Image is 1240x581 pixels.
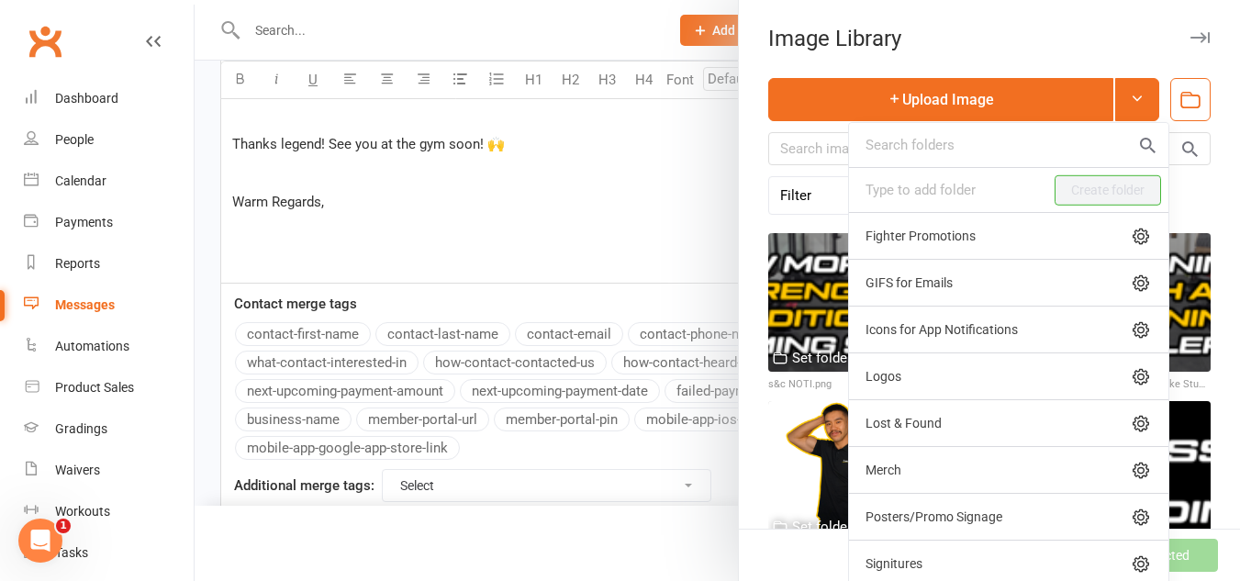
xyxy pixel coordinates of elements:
[315,433,344,463] button: Send a message…
[768,132,1211,165] input: Search images
[56,519,71,533] span: 1
[43,206,338,240] li: Custom branding options with your logo and business name
[43,266,338,300] li: Workout tracking allows members to log progress and set goals
[768,233,907,372] img: s&c NOTI.png
[43,245,338,263] li: Available on both iOS and Android
[29,309,338,381] div: The app streamlines member management while providing a professional, branded experience that str...
[16,402,352,433] textarea: Message…
[24,119,194,161] a: People
[24,326,194,367] a: Automations
[866,229,1133,243] div: Fighter Promotions
[24,367,194,408] a: Product Sales
[55,463,100,477] div: Waivers
[12,7,47,42] button: go back
[43,75,338,93] li: Book classes from multiple accounts
[89,23,229,41] p: The team can also help
[24,243,194,285] a: Reports
[55,297,115,312] div: Messages
[768,78,1113,121] button: Upload Image
[768,401,907,540] img: pose- kevin.png
[24,78,194,119] a: Dashboard
[15,395,156,435] div: Was that helpful?
[866,416,1133,430] div: Lost & Found
[768,376,907,393] div: s&c NOTI.png
[55,504,110,519] div: Workouts
[792,347,852,369] div: Set folder
[866,369,1133,384] div: Logos
[866,275,1133,290] div: GIFS for Emails
[43,96,338,130] li: Manage payments and check-ins separately or as a group
[24,532,194,574] a: Tasks
[55,215,113,229] div: Payments
[55,91,118,106] div: Dashboard
[866,556,1133,571] div: Signitures
[55,421,107,436] div: Gradings
[28,441,43,455] button: Emoji picker
[15,395,352,475] div: Toby says…
[87,441,102,455] button: Upload attachment
[55,339,129,353] div: Automations
[55,256,100,271] div: Reports
[22,18,68,64] a: Clubworx
[24,450,194,491] a: Waivers
[24,491,194,532] a: Workouts
[849,123,1168,167] input: Search folders
[58,441,73,455] button: Gif picker
[43,167,338,201] li: Automated billing process saves time and reduces errors
[866,322,1133,337] div: Icons for App Notifications
[43,36,338,70] li: One account with separate logins for family members
[24,408,194,450] a: Gradings
[89,9,208,23] h1: [PERSON_NAME]
[18,519,62,563] iframe: Intercom live chat
[55,545,88,560] div: Tasks
[792,516,852,538] div: Set folder
[866,509,1133,524] div: Posters/Promo Signage
[739,26,1240,51] div: Image Library
[320,7,355,42] button: Home
[266,248,281,263] a: Source reference 96709328:
[55,173,106,188] div: Calendar
[52,10,82,39] img: Profile image for Toby
[55,132,94,147] div: People
[24,202,194,243] a: Payments
[29,140,162,155] b: Business Benefits:
[55,380,134,395] div: Product Sales
[24,161,194,202] a: Calendar
[24,285,194,326] a: Messages
[866,463,1133,477] div: Merch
